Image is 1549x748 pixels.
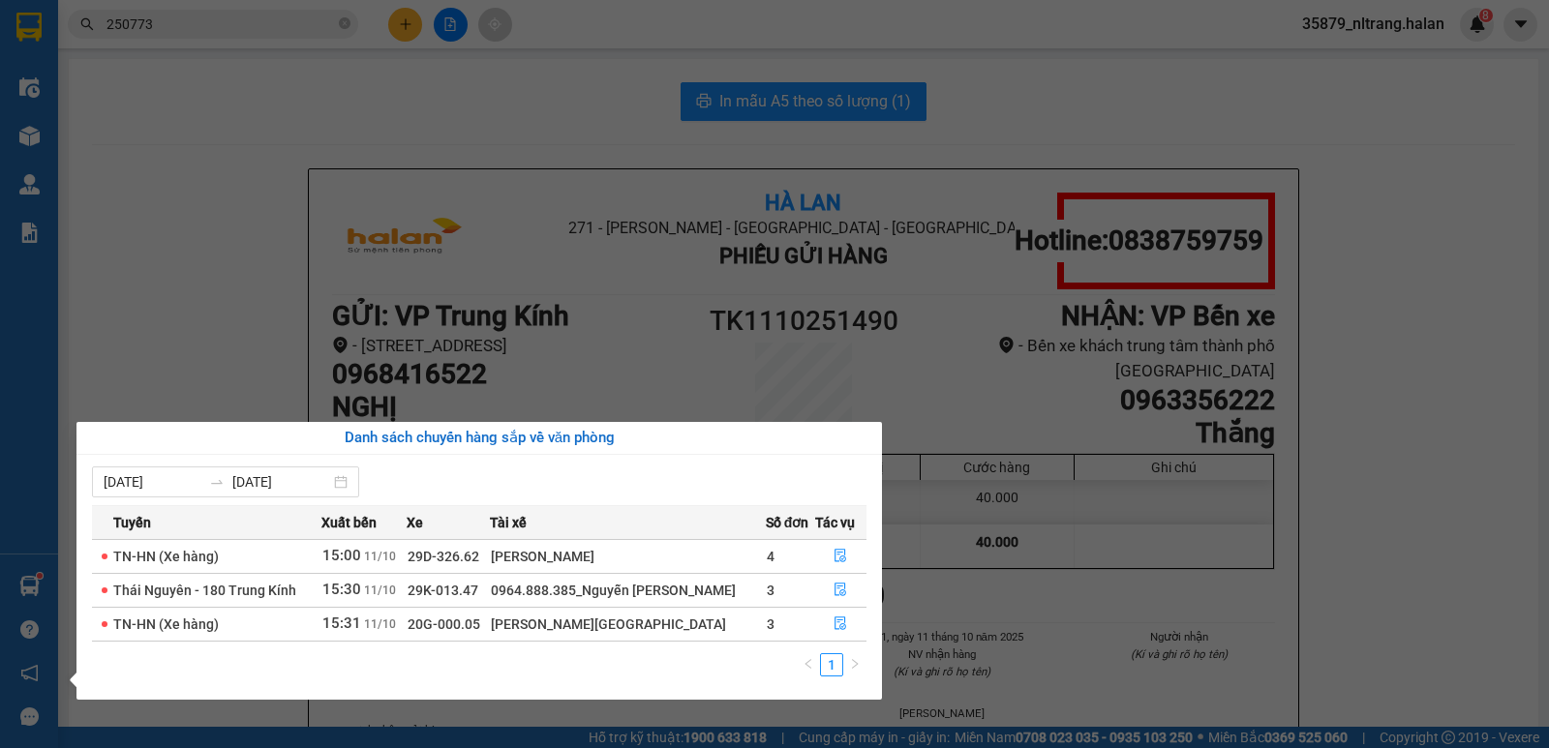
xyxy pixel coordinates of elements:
span: 11/10 [364,583,396,597]
span: 29D-326.62 [408,549,479,564]
span: Xuất bến [321,512,377,533]
span: 15:31 [322,614,361,632]
span: right [849,658,861,670]
span: TN-HN (Xe hàng) [113,549,219,564]
b: GỬI : VP Trung Kính [24,132,261,164]
li: 271 - [PERSON_NAME] - [GEOGRAPHIC_DATA] - [GEOGRAPHIC_DATA] [181,47,809,72]
span: 11/10 [364,550,396,563]
button: file-done [816,575,866,606]
button: file-done [816,609,866,640]
span: file-done [834,583,847,598]
div: [PERSON_NAME][GEOGRAPHIC_DATA] [491,613,765,635]
div: [PERSON_NAME] [491,546,765,567]
span: 20G-000.05 [408,616,480,632]
span: file-done [834,616,847,632]
span: Tác vụ [815,512,855,533]
span: Thái Nguyên - 180 Trung Kính [113,583,296,598]
input: Đến ngày [232,471,330,493]
span: 3 [767,616,774,632]
input: Từ ngày [104,471,201,493]
img: logo.jpg [24,24,169,121]
span: 15:00 [322,547,361,564]
span: 29K-013.47 [408,583,478,598]
span: file-done [834,549,847,564]
span: Xe [407,512,423,533]
div: Danh sách chuyến hàng sắp về văn phòng [92,427,866,450]
span: swap-right [209,474,225,490]
span: 11/10 [364,617,396,631]
button: right [843,653,866,676]
span: Số đơn [766,512,809,533]
span: 4 [767,549,774,564]
button: left [797,653,820,676]
button: file-done [816,541,866,572]
a: 1 [821,654,842,675]
span: left [803,658,814,670]
span: 3 [767,583,774,598]
li: Previous Page [797,653,820,676]
div: 0964.888.385_Nguyễn [PERSON_NAME] [491,580,765,601]
span: Tuyến [113,512,151,533]
span: Tài xế [490,512,527,533]
span: TN-HN (Xe hàng) [113,616,219,632]
span: to [209,474,225,490]
li: 1 [820,653,843,676]
span: 15:30 [322,581,361,598]
li: Next Page [843,653,866,676]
